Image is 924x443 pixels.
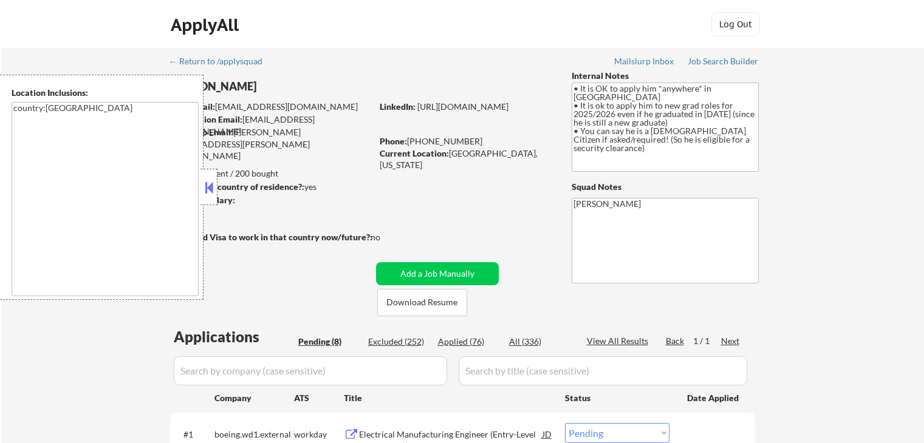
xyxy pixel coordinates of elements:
[614,57,675,66] div: Mailslurp Inbox
[174,330,294,344] div: Applications
[721,335,741,347] div: Next
[183,428,205,441] div: #1
[171,101,372,113] div: [EMAIL_ADDRESS][DOMAIN_NAME]
[344,392,553,404] div: Title
[171,15,242,35] div: ApplyAll
[294,428,344,441] div: workday
[170,232,372,242] strong: Will need Visa to work in that country now/future?:
[376,262,499,285] button: Add a Job Manually
[666,335,685,347] div: Back
[711,12,760,36] button: Log Out
[169,56,274,69] a: ← Return to /applysquad
[170,79,420,94] div: [PERSON_NAME]
[380,147,552,171] div: [GEOGRAPHIC_DATA], [US_STATE]
[368,336,429,348] div: Excluded (252)
[587,335,652,347] div: View All Results
[171,113,372,137] div: [EMAIL_ADDRESS][DOMAIN_NAME]
[438,336,499,348] div: Applied (76)
[380,136,407,146] strong: Phone:
[380,148,449,158] strong: Current Location:
[169,181,368,193] div: yes
[169,181,304,192] strong: Can work in country of residence?:
[688,56,759,69] a: Job Search Builder
[12,87,199,99] div: Location Inclusions:
[174,356,447,385] input: Search by company (case sensitive)
[688,57,759,66] div: Job Search Builder
[294,392,344,404] div: ATS
[417,101,508,112] a: [URL][DOMAIN_NAME]
[572,181,759,193] div: Squad Notes
[170,126,372,162] div: [PERSON_NAME][EMAIL_ADDRESS][PERSON_NAME][DOMAIN_NAME]
[509,336,570,348] div: All (336)
[565,387,669,408] div: Status
[459,356,747,385] input: Search by title (case sensitive)
[614,56,675,69] a: Mailslurp Inbox
[371,231,405,243] div: no
[377,289,467,316] button: Download Resume
[380,101,416,112] strong: LinkedIn:
[693,335,721,347] div: 1 / 1
[169,167,372,180] div: 76 sent / 200 bought
[380,135,552,147] div: [PHONE_NUMBER]
[298,336,359,348] div: Pending (8)
[687,392,741,404] div: Date Applied
[572,70,759,82] div: Internal Notes
[169,57,274,66] div: ← Return to /applysquad
[214,392,294,404] div: Company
